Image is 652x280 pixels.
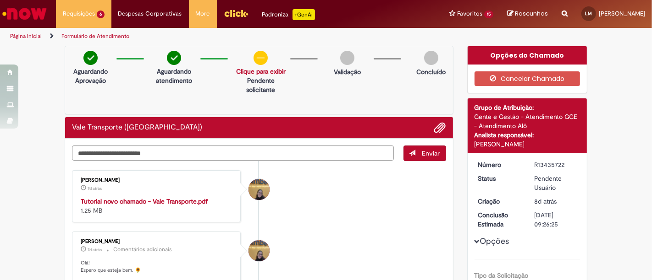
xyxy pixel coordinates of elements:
[422,149,440,157] span: Enviar
[457,9,482,18] span: Favoritos
[61,32,129,40] a: Formulário de Atendimento
[167,51,181,65] img: check-circle-green.png
[196,9,210,18] span: More
[81,197,233,215] div: 1.25 MB
[424,51,438,65] img: img-circle-grey.png
[534,197,577,206] div: 21/08/2025 11:26:22
[72,145,394,161] textarea: Digite sua mensagem aqui...
[262,9,315,20] div: Padroniza
[254,51,268,65] img: circle-minus.png
[81,239,233,244] div: [PERSON_NAME]
[534,160,577,169] div: R13435722
[471,174,528,183] dt: Status
[83,51,98,65] img: check-circle-green.png
[81,197,208,205] a: Tutorial novo chamado - Vale Transporte.pdf
[475,130,580,140] div: Analista responsável:
[475,271,529,280] b: Tipo da Solicitação
[484,11,493,18] span: 15
[534,197,557,205] time: 21/08/2025 11:26:22
[434,122,446,134] button: Adicionar anexos
[334,67,361,76] p: Validação
[475,112,580,130] div: Gente e Gestão - Atendimento GGE - Atendimento Alô
[152,67,195,85] p: Aguardando atendimento
[534,174,577,192] div: Pendente Usuário
[403,145,446,161] button: Enviar
[475,71,580,86] button: Cancelar Chamado
[515,9,548,18] span: Rascunhos
[224,6,249,20] img: click_logo_yellow_360x200.png
[340,51,354,65] img: img-circle-grey.png
[534,210,577,229] div: [DATE] 09:26:25
[88,186,102,191] time: 22/08/2025 14:26:22
[475,140,580,149] div: [PERSON_NAME]
[468,46,587,65] div: Opções do Chamado
[69,67,112,85] p: Aguardando Aprovação
[81,178,233,183] div: [PERSON_NAME]
[599,10,645,17] span: [PERSON_NAME]
[416,67,446,76] p: Concluído
[249,240,270,261] div: Amanda De Campos Gomes Do Nascimento
[10,32,42,40] a: Página inicial
[236,76,286,94] p: Pendente solicitante
[586,11,592,16] span: LM
[236,67,286,75] a: Clique para exibir
[1,5,48,23] img: ServiceNow
[113,246,172,253] small: Comentários adicionais
[88,247,102,253] time: 22/08/2025 14:26:16
[471,210,528,229] dt: Conclusão Estimada
[72,124,202,132] h2: Vale Transporte (VT) Histórico de tíquete
[534,197,557,205] span: 8d atrás
[63,9,95,18] span: Requisições
[471,160,528,169] dt: Número
[293,9,315,20] p: +GenAi
[471,197,528,206] dt: Criação
[475,103,580,112] div: Grupo de Atribuição:
[97,11,105,18] span: 6
[88,186,102,191] span: 7d atrás
[507,10,548,18] a: Rascunhos
[249,179,270,200] div: Amanda De Campos Gomes Do Nascimento
[7,28,428,45] ul: Trilhas de página
[118,9,182,18] span: Despesas Corporativas
[88,247,102,253] span: 7d atrás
